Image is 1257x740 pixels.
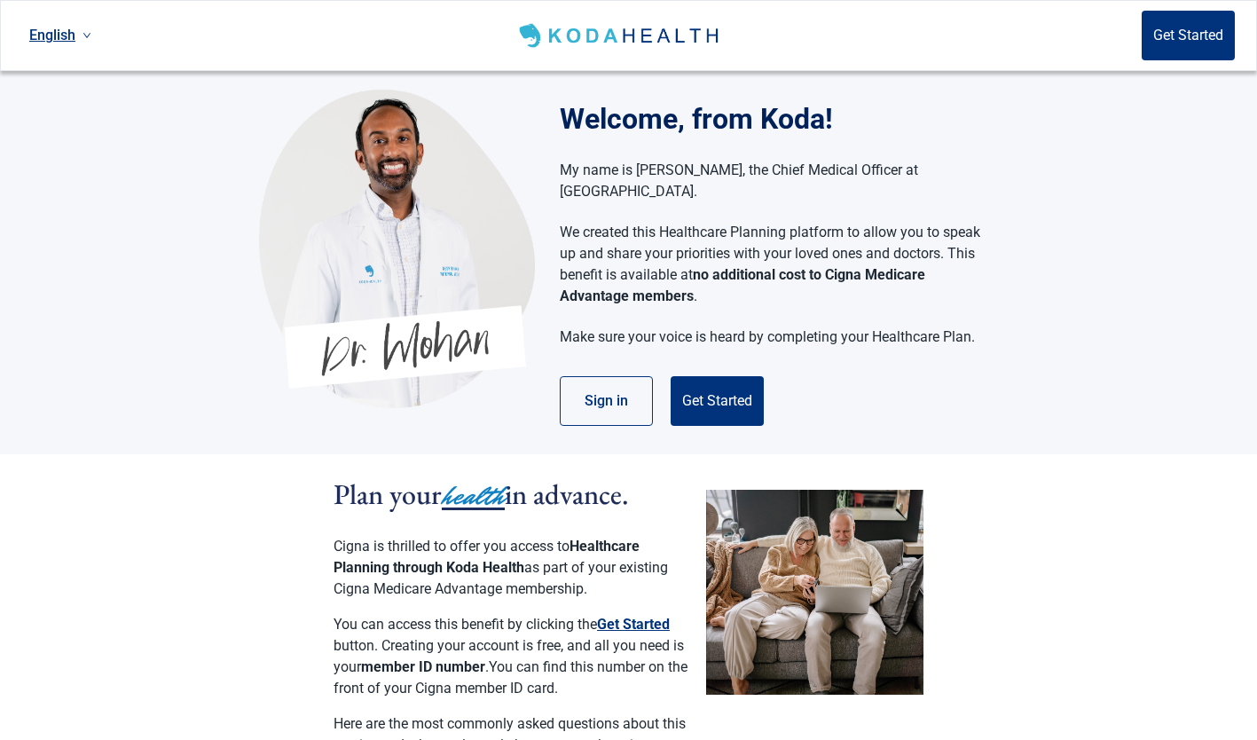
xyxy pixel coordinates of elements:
[560,376,653,426] button: Sign in
[505,476,629,513] span: in advance.
[442,476,505,516] span: health
[515,21,726,50] img: Koda Health
[334,538,570,555] span: Cigna is thrilled to offer you access to
[560,266,925,304] strong: no additional cost to Cigna Medicare Advantage members
[560,222,981,307] p: We created this Healthcare Planning platform to allow you to speak up and share your priorities w...
[560,98,999,140] h1: Welcome, from Koda!
[560,160,981,202] p: My name is [PERSON_NAME], the Chief Medical Officer at [GEOGRAPHIC_DATA].
[560,327,981,348] p: Make sure your voice is heard by completing your Healthcare Plan.
[1142,11,1235,60] button: Get Started
[597,614,670,635] button: Get Started
[82,31,91,40] span: down
[671,376,764,426] button: Get Started
[361,658,485,675] strong: member ID number
[22,20,98,50] a: Current language: English
[706,490,923,695] img: Couple planning their healthcare together
[334,614,688,699] p: You can access this benefit by clicking the button. Creating your account is free, and all you ne...
[259,89,535,408] img: Koda Health
[334,476,442,513] span: Plan your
